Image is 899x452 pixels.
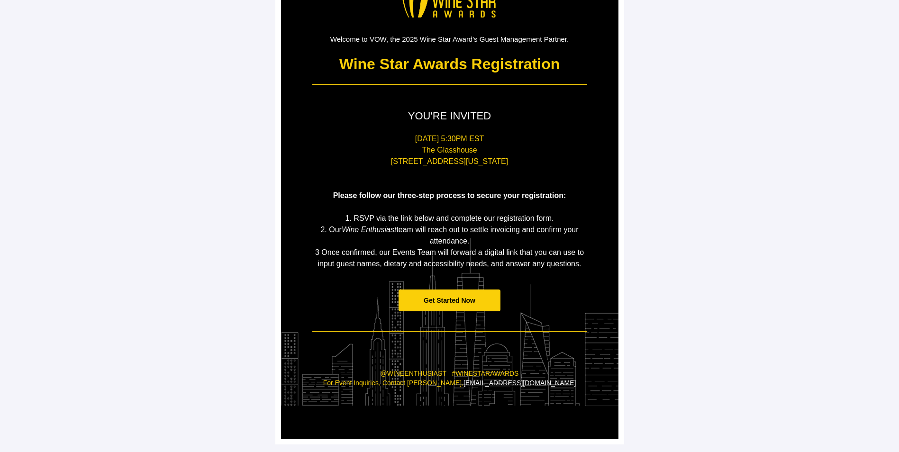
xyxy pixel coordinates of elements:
[312,34,587,44] p: Welcome to VOW, the 2025 Wine Star Award's Guest Management Partner.
[399,289,500,312] a: Get Started Now
[315,248,584,268] span: 3 Once confirmed, our Events Team will forward a digital link that you can use to input guest nam...
[312,156,587,167] p: [STREET_ADDRESS][US_STATE]
[339,55,560,72] strong: Wine Star Awards Registration
[312,331,587,332] table: divider
[463,379,576,387] a: [EMAIL_ADDRESS][DOMAIN_NAME]
[333,191,566,199] span: Please follow our three-step process to secure your registration:
[312,84,587,85] table: divider
[320,226,578,245] span: 2. Our team will reach out to settle invoicing and confirm your attendance.
[312,109,587,124] p: YOU'RE INVITED
[312,145,587,156] p: The Glasshouse
[312,369,587,406] p: @WINEENTHUSIAST #WINESTARAWARDS For Event Inquiries, Contact [PERSON_NAME],
[342,226,396,234] em: Wine Enthusiast
[424,297,475,304] span: Get Started Now
[312,133,587,145] p: [DATE] 5:30PM EST
[345,214,554,222] span: 1. RSVP via the link below and complete our registration form.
